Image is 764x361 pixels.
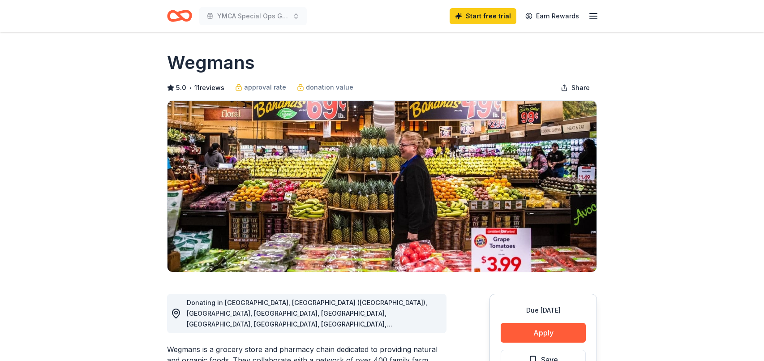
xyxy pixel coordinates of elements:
[194,82,224,93] button: 11reviews
[176,82,186,93] span: 5.0
[571,82,590,93] span: Share
[187,299,427,339] span: Donating in [GEOGRAPHIC_DATA], [GEOGRAPHIC_DATA] ([GEOGRAPHIC_DATA]), [GEOGRAPHIC_DATA], [GEOGRAP...
[189,84,192,91] span: •
[167,5,192,26] a: Home
[501,323,586,343] button: Apply
[450,8,516,24] a: Start free trial
[297,82,353,93] a: donation value
[217,11,289,21] span: YMCA Special Ops Gala and Fundraiser
[520,8,584,24] a: Earn Rewards
[235,82,286,93] a: approval rate
[501,305,586,316] div: Due [DATE]
[244,82,286,93] span: approval rate
[167,101,597,272] img: Image for Wegmans
[167,50,255,75] h1: Wegmans
[554,79,597,97] button: Share
[306,82,353,93] span: donation value
[199,7,307,25] button: YMCA Special Ops Gala and Fundraiser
